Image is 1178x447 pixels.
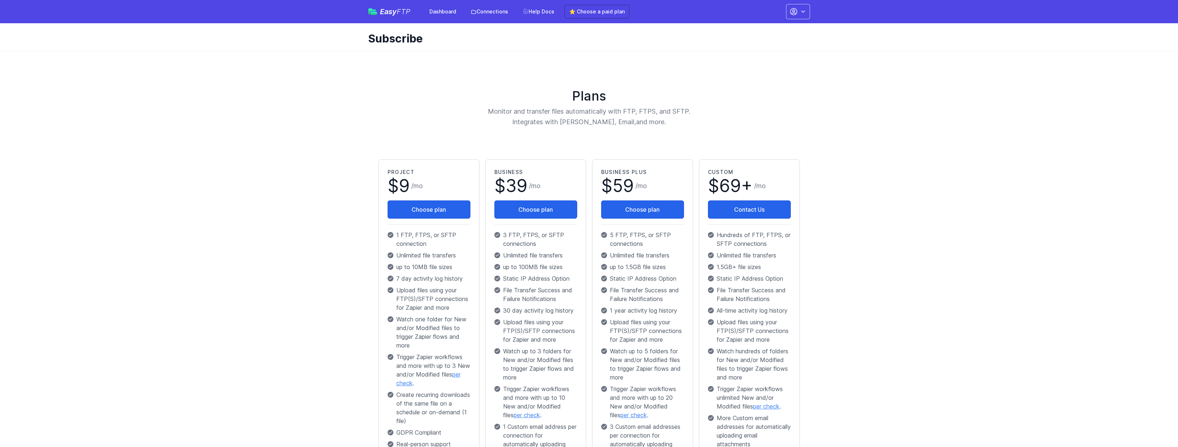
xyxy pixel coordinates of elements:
span: 39 [506,175,527,196]
p: Watch one folder for New and/or Modified files to trigger Zapier flows and more [388,315,470,350]
button: Choose plan [601,200,684,219]
a: per check [620,411,647,419]
p: Watch up to 5 folders for New and/or Modified files to trigger Zapier flows and more [601,347,684,382]
p: Create recurring downloads of the same file on a schedule or on-demand (1 file) [388,390,470,425]
h1: Subscribe [368,32,804,45]
a: Contact Us [708,200,791,219]
p: GDPR Compliant [388,428,470,437]
span: $ [601,177,634,195]
p: up to 100MB file sizes [494,263,577,271]
p: File Transfer Success and Failure Notifications [601,286,684,303]
h2: Business Plus [601,168,684,176]
span: mo [413,182,423,190]
a: per check [514,411,540,419]
span: mo [531,182,541,190]
p: 1 year activity log history [601,306,684,315]
p: Static IP Address Option [708,274,791,283]
p: Unlimited file transfers [494,251,577,260]
p: 1 FTP, FTPS, or SFTP connection [388,231,470,248]
h2: Custom [708,168,791,176]
a: per check [753,403,780,410]
p: All-time activity log history [708,306,791,315]
p: Upload files using your FTP(S)/SFTP connections for Zapier and more [708,318,791,344]
span: $ [708,177,753,195]
p: 30 day activity log history [494,306,577,315]
p: 3 FTP, FTPS, or SFTP connections [494,231,577,248]
span: / [529,181,541,191]
a: Connections [466,5,513,18]
a: EasyFTP [368,8,410,15]
p: Hundreds of FTP, FTPS, or SFTP connections [708,231,791,248]
p: Unlimited file transfers [708,251,791,260]
a: Help Docs [518,5,559,18]
img: easyftp_logo.png [368,8,377,15]
p: Static IP Address Option [494,274,577,283]
span: 69+ [719,175,753,196]
span: / [411,181,423,191]
a: Dashboard [425,5,461,18]
span: mo [637,182,647,190]
span: $ [494,177,527,195]
p: Unlimited file transfers [388,251,470,260]
span: 59 [612,175,634,196]
p: 1.5GB+ file sizes [708,263,791,271]
p: Watch up to 3 folders for New and/or Modified files to trigger Zapier flows and more [494,347,577,382]
p: Monitor and transfer files automatically with FTP, FTPS, and SFTP. Integrates with [PERSON_NAME],... [447,106,732,127]
p: up to 10MB file sizes [388,263,470,271]
p: Upload files using your FTP(S)/SFTP connections for Zapier and more [388,286,470,312]
a: ⭐ Choose a paid plan [564,5,630,19]
button: Choose plan [388,200,470,219]
span: Trigger Zapier workflows and more with up to 3 New and/or Modified files . [396,353,470,387]
h1: Plans [376,89,803,103]
p: Unlimited file transfers [601,251,684,260]
span: / [754,181,766,191]
span: Trigger Zapier workflows unlimited New and/or Modified files . [717,385,791,411]
button: Choose plan [494,200,577,219]
span: Easy [380,8,410,15]
span: FTP [397,7,410,16]
span: $ [388,177,410,195]
p: File Transfer Success and Failure Notifications [494,286,577,303]
p: Watch hundreds of folders for New and/or Modified files to trigger Zapier flows and more [708,347,791,382]
p: Upload files using your FTP(S)/SFTP connections for Zapier and more [494,318,577,344]
span: mo [756,182,766,190]
p: 5 FTP, FTPS, or SFTP connections [601,231,684,248]
p: Upload files using your FTP(S)/SFTP connections for Zapier and more [601,318,684,344]
span: / [635,181,647,191]
span: 9 [399,175,410,196]
span: Trigger Zapier workflows and more with up to 20 New and/or Modified files . [610,385,684,419]
p: 7 day activity log history [388,274,470,283]
p: Static IP Address Option [601,274,684,283]
a: per check [396,371,461,387]
h2: Project [388,168,470,176]
span: Trigger Zapier workflows and more with up to 10 New and/or Modified files . [503,385,577,419]
h2: Business [494,168,577,176]
p: File Transfer Success and Failure Notifications [708,286,791,303]
p: up to 1.5GB file sizes [601,263,684,271]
